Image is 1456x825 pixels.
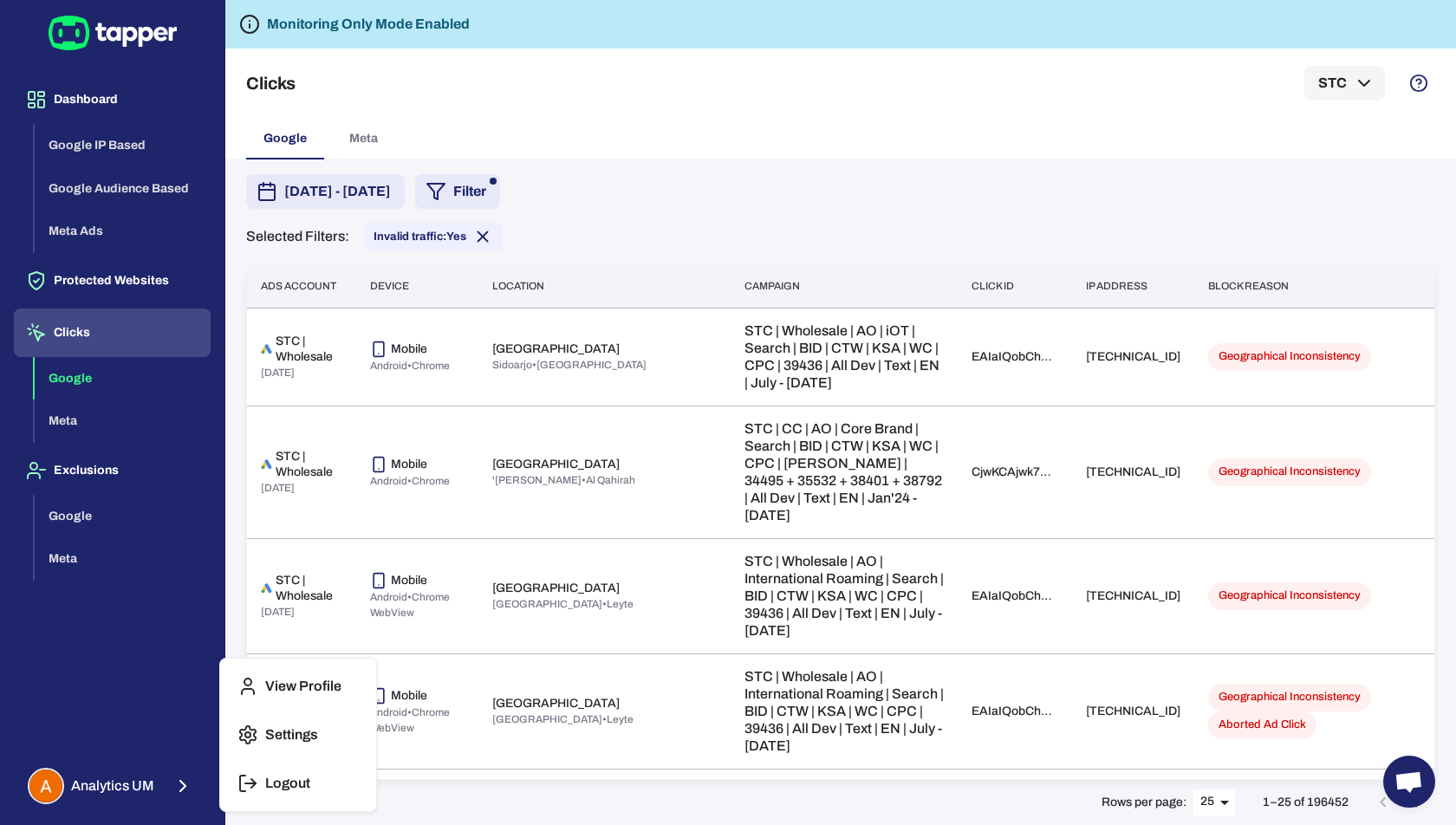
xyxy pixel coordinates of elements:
[1383,756,1435,808] a: Open chat
[227,763,369,804] button: Logout
[265,775,310,792] p: Logout
[265,726,318,744] p: Settings
[227,714,369,756] button: Settings
[265,678,341,695] p: View Profile
[227,666,369,707] button: View Profile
